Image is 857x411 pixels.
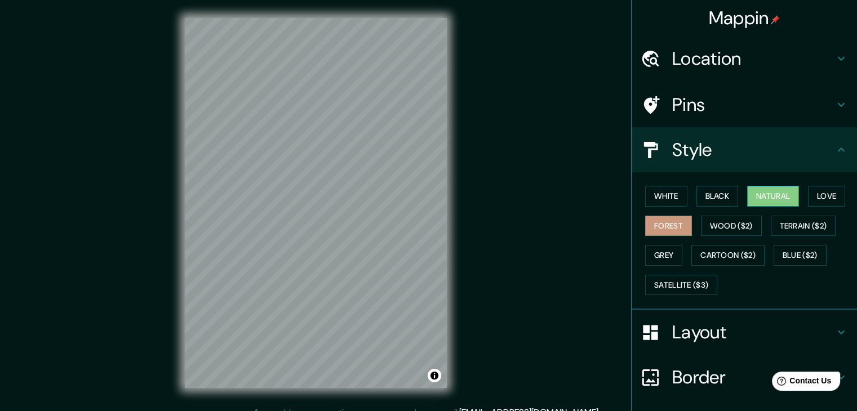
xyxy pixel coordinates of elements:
[632,355,857,400] div: Border
[709,7,780,29] h4: Mappin
[428,369,441,382] button: Toggle attribution
[645,275,717,296] button: Satellite ($3)
[632,36,857,81] div: Location
[774,245,827,266] button: Blue ($2)
[632,310,857,355] div: Layout
[747,186,799,207] button: Natural
[771,15,780,24] img: pin-icon.png
[672,321,834,343] h4: Layout
[672,366,834,388] h4: Border
[632,82,857,127] div: Pins
[185,18,447,388] canvas: Map
[645,216,692,236] button: Forest
[771,216,836,236] button: Terrain ($2)
[696,186,739,207] button: Black
[672,47,834,70] h4: Location
[691,245,765,266] button: Cartoon ($2)
[808,186,845,207] button: Love
[757,367,845,399] iframe: Help widget launcher
[632,127,857,172] div: Style
[701,216,762,236] button: Wood ($2)
[672,139,834,161] h4: Style
[645,186,687,207] button: White
[672,93,834,116] h4: Pins
[645,245,682,266] button: Grey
